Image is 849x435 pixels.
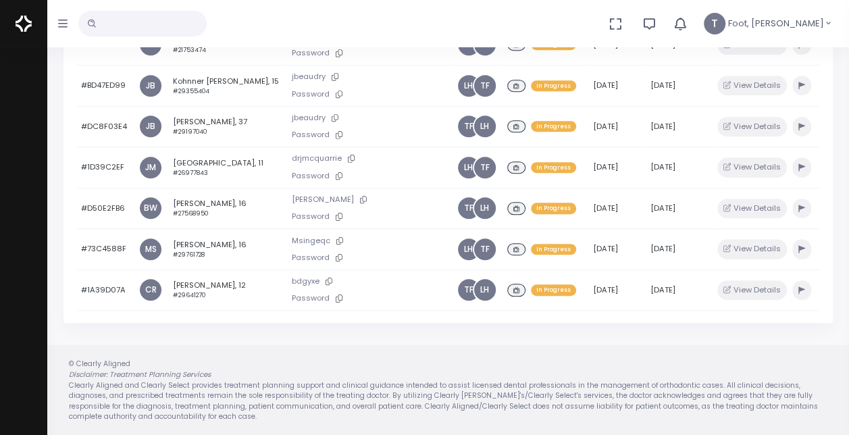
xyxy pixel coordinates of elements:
p: jbeaudry [292,70,448,84]
td: #DC8F03E4 [77,106,134,147]
span: [DATE] [593,284,618,295]
span: T [704,13,725,34]
span: In Progress [531,284,576,295]
span: In Progress [531,203,576,213]
span: In Progress [531,80,576,91]
td: #1D39C2EF [77,147,134,188]
span: [DATE] [650,39,675,50]
p: Password [292,87,448,101]
td: [PERSON_NAME], 16 [168,188,287,229]
td: [GEOGRAPHIC_DATA], 11 [168,147,287,188]
p: [PERSON_NAME] [292,193,448,207]
p: Password [292,291,448,305]
small: #29355404 [173,87,209,95]
p: Msingeqc [292,234,448,248]
a: LH [474,197,496,219]
td: [PERSON_NAME], 16 [168,229,287,270]
p: Password [292,169,448,183]
td: #73C4588F [77,229,134,270]
td: [PERSON_NAME], 37 [168,106,287,147]
p: Password [292,251,448,265]
a: TF [474,238,496,260]
a: TF [458,197,480,219]
p: jbeaudry [292,111,448,125]
span: [DATE] [650,121,675,132]
a: JB [140,75,161,97]
button: View Details [717,157,787,177]
span: [DATE] [650,284,675,295]
p: bdgyxe [292,274,448,288]
span: Foot, [PERSON_NAME] [728,17,824,30]
td: [PERSON_NAME], 12 [168,270,287,311]
a: MS [140,238,161,260]
span: [DATE] [593,80,618,91]
img: Logo Horizontal [16,9,32,38]
small: #21753474 [173,46,206,54]
a: LH [474,116,496,137]
span: In Progress [531,121,576,132]
td: #BD47ED99 [77,66,134,107]
a: TF [474,157,496,178]
span: In Progress [531,162,576,173]
span: [DATE] [650,80,675,91]
span: [DATE] [593,39,618,50]
small: #29761728 [173,251,205,259]
small: #29197040 [173,128,207,136]
td: #1A39D07A [77,270,134,311]
a: TF [458,116,480,137]
a: LH [458,75,480,97]
p: drjmcquarrie [292,151,448,165]
td: Kohnner [PERSON_NAME], 15 [168,66,287,107]
span: [DATE] [593,243,618,254]
a: JM [140,157,161,178]
button: View Details [717,76,787,95]
a: LH [458,157,480,178]
span: [DATE] [593,161,618,172]
small: #27568950 [173,209,208,217]
a: JB [140,116,161,137]
button: View Details [717,199,787,218]
span: [DATE] [650,243,675,254]
button: View Details [717,117,787,136]
button: View Details [717,239,787,259]
a: TF [458,279,480,301]
a: BW [140,197,161,219]
p: Password [292,46,448,60]
a: LH [474,279,496,301]
a: CR [140,279,161,301]
td: #D50E2FB6 [77,188,134,229]
span: In Progress [531,244,576,255]
span: [DATE] [593,121,618,132]
small: #29641270 [173,291,205,299]
a: LH [458,238,480,260]
button: View Details [717,280,787,300]
p: Password [292,128,448,142]
a: TF [474,75,496,97]
small: #26977843 [173,169,208,177]
em: Disclaimer: Treatment Planning Services [69,369,211,380]
span: [DATE] [650,203,675,213]
p: Password [292,209,448,224]
span: [DATE] [593,203,618,213]
span: [DATE] [650,161,675,172]
div: © Clearly Aligned Clearly Aligned and Clearly Select provides treatment planning support and clin... [55,359,841,422]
